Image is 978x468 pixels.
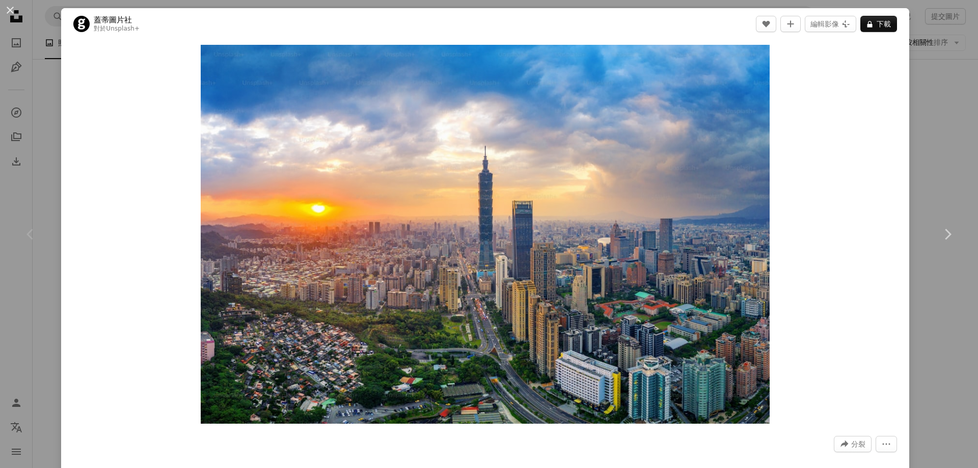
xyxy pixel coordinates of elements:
[201,45,769,424] button: 放大此影像
[106,25,140,32] a: Unsplash+
[780,16,801,32] button: 加入收藏夾
[201,45,769,424] img: 台灣日落時的台北城市景觀。
[851,440,865,448] font: 分裂
[876,436,897,452] button: 進一步行動
[834,436,872,452] button: 分享此圖片
[877,20,891,28] font: 下載
[94,25,106,32] font: 對於
[94,15,132,24] font: 蓋蒂圖片社
[805,16,856,32] button: 編輯影像
[73,16,90,32] img: 前往 Getty Images 的個人資料
[917,185,978,283] a: 更遠
[756,16,776,32] button: 我喜歡它
[860,16,897,32] button: 下載
[810,20,839,28] font: 編輯影像
[94,15,140,25] a: 蓋蒂圖片社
